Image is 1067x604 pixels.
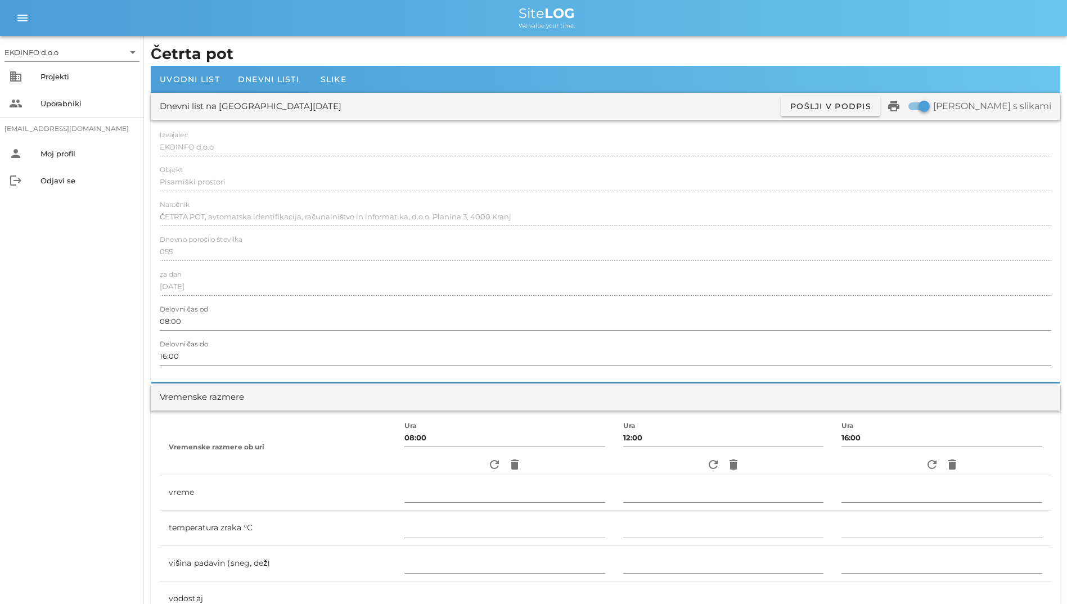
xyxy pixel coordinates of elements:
[160,166,183,174] label: Objekt
[160,340,208,349] label: Delovni čas do
[727,458,740,471] i: delete
[160,305,208,314] label: Delovni čas od
[9,70,22,83] i: business
[544,5,575,21] b: LOG
[1011,550,1067,604] iframe: Chat Widget
[9,147,22,160] i: person
[160,546,395,582] td: višina padavin (sneg, dež)
[160,201,190,209] label: Naročnik
[706,458,720,471] i: refresh
[887,100,901,113] i: print
[623,422,636,430] label: Ura
[40,99,135,108] div: Uporabniki
[946,458,959,471] i: delete
[160,475,395,511] td: vreme
[4,47,58,57] div: EKOINFO d.o.o
[126,46,139,59] i: arrow_drop_down
[519,22,575,29] span: We value your time.
[160,391,244,404] div: Vremenske razmere
[40,149,135,158] div: Moj profil
[790,101,871,111] span: Pošlji v podpis
[160,74,220,84] span: Uvodni list
[404,422,417,430] label: Ura
[9,174,22,187] i: logout
[9,97,22,110] i: people
[160,271,182,279] label: za dan
[160,236,242,244] label: Dnevno poročilo številka
[925,458,939,471] i: refresh
[40,72,135,81] div: Projekti
[321,74,346,84] span: Slike
[1011,550,1067,604] div: Pripomoček za klepet
[151,43,1060,66] h1: Četrta pot
[488,458,501,471] i: refresh
[238,74,299,84] span: Dnevni listi
[519,5,575,21] span: Site
[160,131,188,139] label: Izvajalec
[40,176,135,185] div: Odjavi se
[508,458,521,471] i: delete
[933,101,1051,112] label: [PERSON_NAME] s slikami
[160,100,341,113] div: Dnevni list na [GEOGRAPHIC_DATA][DATE]
[160,511,395,546] td: temperatura zraka °C
[781,96,880,116] button: Pošlji v podpis
[160,420,395,475] th: Vremenske razmere ob uri
[841,422,854,430] label: Ura
[4,43,139,61] div: EKOINFO d.o.o
[16,11,29,25] i: menu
